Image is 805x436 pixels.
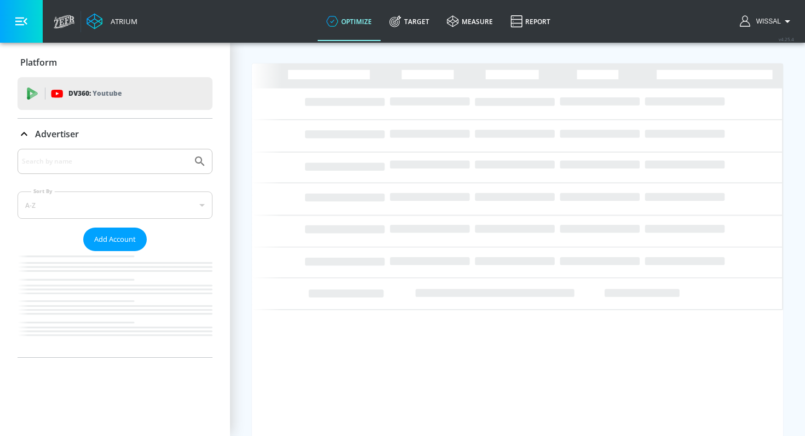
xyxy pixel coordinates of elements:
a: Report [502,2,559,41]
a: measure [438,2,502,41]
button: Add Account [83,228,147,251]
span: login as: wissal.elhaddaoui@zefr.com [752,18,781,25]
div: Atrium [106,16,137,26]
p: Youtube [93,88,122,99]
nav: list of Advertiser [18,251,212,357]
a: optimize [318,2,381,41]
span: Add Account [94,233,136,246]
div: A-Z [18,191,212,219]
label: Sort By [31,188,55,195]
p: Advertiser [35,128,79,140]
a: Target [381,2,438,41]
p: Platform [20,56,57,68]
a: Atrium [87,13,137,30]
div: Advertiser [18,149,212,357]
p: DV360: [68,88,122,100]
div: Advertiser [18,119,212,149]
span: v 4.25.4 [779,36,794,42]
input: Search by name [22,154,188,168]
div: DV360: Youtube [18,77,212,110]
button: Wissal [740,15,794,28]
div: Platform [18,47,212,78]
